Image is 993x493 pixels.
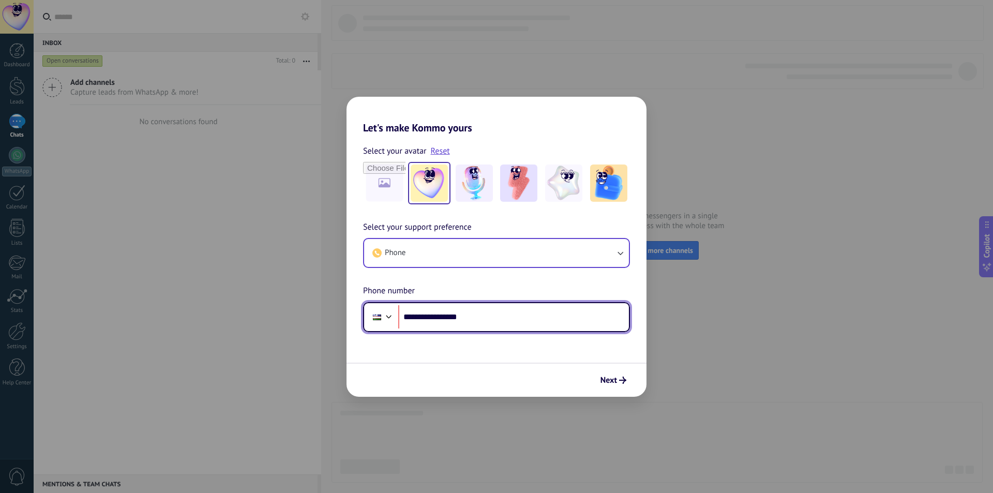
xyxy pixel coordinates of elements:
[385,248,405,258] span: Phone
[456,165,493,202] img: -2.jpeg
[367,306,387,328] div: Uzbekistan: + 998
[347,97,646,134] h2: Let's make Kommo yours
[363,285,415,298] span: Phone number
[500,165,537,202] img: -3.jpeg
[363,221,472,234] span: Select your support preference
[545,165,582,202] img: -4.jpeg
[431,146,450,156] a: Reset
[363,144,427,158] span: Select your avatar
[411,165,448,202] img: -1.jpeg
[596,371,631,389] button: Next
[364,239,629,267] button: Phone
[600,377,617,384] span: Next
[590,165,627,202] img: -5.jpeg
